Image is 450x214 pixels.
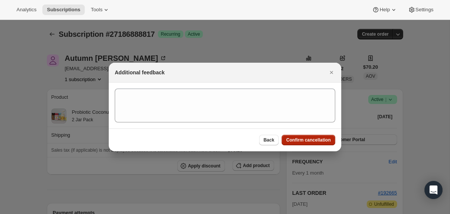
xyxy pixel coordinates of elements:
[367,5,402,15] button: Help
[286,137,331,143] span: Confirm cancellation
[42,5,85,15] button: Subscriptions
[16,7,36,13] span: Analytics
[264,137,274,143] span: Back
[282,135,335,145] button: Confirm cancellation
[424,181,442,199] div: Open Intercom Messenger
[415,7,433,13] span: Settings
[379,7,390,13] span: Help
[86,5,114,15] button: Tools
[91,7,102,13] span: Tools
[115,69,165,76] h2: Additional feedback
[47,7,80,13] span: Subscriptions
[12,5,41,15] button: Analytics
[326,67,337,78] button: Close
[403,5,438,15] button: Settings
[259,135,279,145] button: Back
